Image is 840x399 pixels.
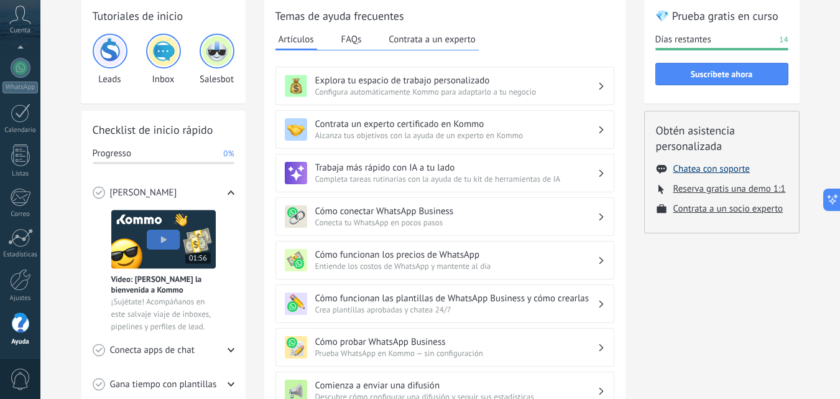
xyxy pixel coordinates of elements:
[2,251,39,259] div: Estadísticas
[110,187,177,199] span: [PERSON_NAME]
[385,30,478,49] button: Contrata a un experto
[656,123,788,154] h2: Obtén asistencia personalizada
[2,170,39,178] div: Listas
[275,30,317,50] button: Artículos
[673,183,786,195] button: Reserva gratis una demo 1:1
[315,162,598,174] h3: Trabaja más rápido con IA a tu lado
[315,205,598,217] h3: Cómo conectar WhatsApp Business
[93,34,127,85] div: Leads
[111,210,216,269] img: Meet video
[315,75,598,87] h3: Explora tu espacio de trabajo personalizado
[315,336,598,348] h3: Cómo probar WhatsApp Business
[2,338,39,346] div: Ayuda
[315,261,598,271] span: Entiende los costos de WhatsApp y mantente al día
[93,122,234,138] h2: Checklist de inicio rápido
[93,8,234,24] h2: Tutoriales de inicio
[2,210,39,218] div: Correo
[315,304,598,315] span: Crea plantillas aprobadas y chatea 24/7
[2,126,39,134] div: Calendario
[315,130,598,141] span: Alcanza tus objetivos con la ayuda de un experto en Kommo
[2,294,39,303] div: Ajustes
[110,378,217,391] span: Gana tiempo con plantillas
[315,87,598,97] span: Configura automáticamente Kommo para adaptarlo a tu negocio
[315,174,598,184] span: Completa tareas rutinarias con la ayuda de tu kit de herramientas de IA
[111,296,216,333] span: ¡Sujétate! Acompáñanos en este salvaje viaje de inboxes, pipelines y perfiles de lead.
[93,148,131,160] span: Progresso
[655,8,788,24] h2: 💎 Prueba gratis en curso
[111,274,216,295] span: Vídeo: [PERSON_NAME] la bienvenida a Kommo
[673,203,783,215] button: Contrata a un socio experto
[779,34,788,46] span: 14
[223,148,234,160] span: 0%
[315,217,598,228] span: Conecta tu WhatsApp en pocos pasos
[146,34,181,85] div: Inbox
[110,344,195,357] span: Conecta apps de chat
[315,118,598,130] h3: Contrata un experto certificado en Kommo
[315,249,598,261] h3: Cómo funcionan los precios de WhatsApp
[200,34,234,85] div: Salesbot
[655,34,711,46] span: Días restantes
[673,163,750,175] button: Chatea con soporte
[691,70,753,78] span: Suscríbete ahora
[315,348,598,359] span: Prueba WhatsApp en Kommo — sin configuración
[655,63,788,85] button: Suscríbete ahora
[315,293,598,304] h3: Cómo funcionan las plantillas de WhatsApp Business y cómo crearlas
[338,30,365,49] button: FAQs
[275,8,614,24] h2: Temas de ayuda frecuentes
[315,380,598,392] h3: Comienza a enviar una difusión
[10,27,30,35] span: Cuenta
[2,82,38,93] div: WhatsApp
